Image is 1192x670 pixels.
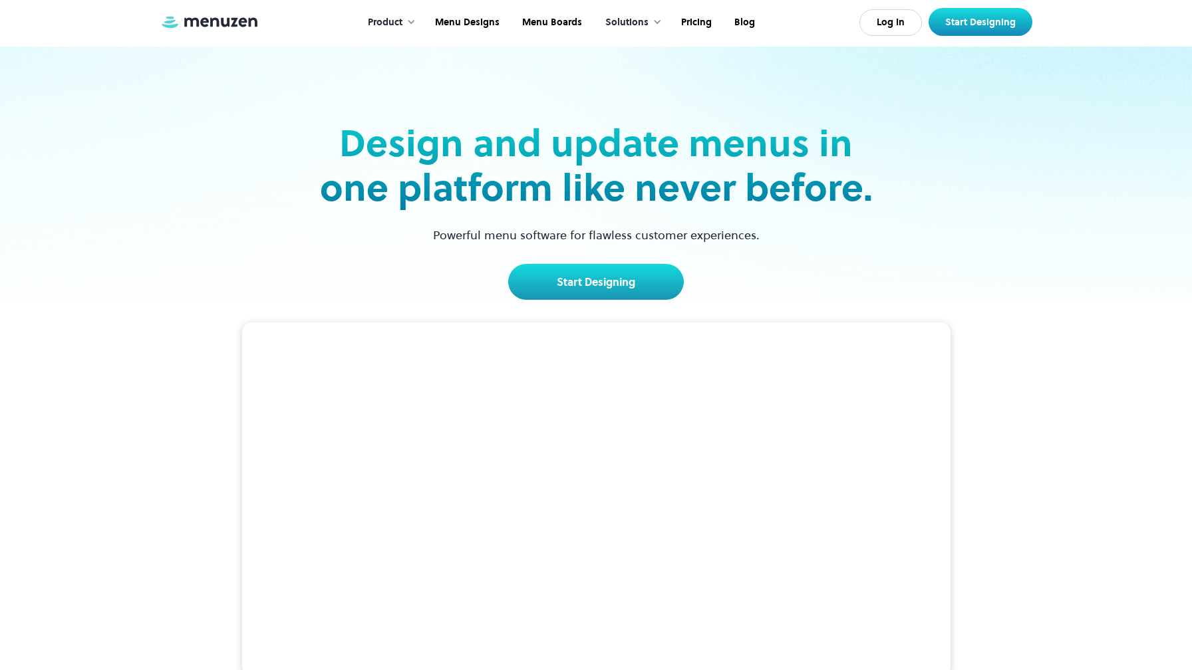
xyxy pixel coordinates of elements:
[592,2,669,43] div: Solutions
[422,2,510,43] a: Menu Designs
[605,15,649,30] div: Solutions
[508,264,684,300] a: Start Designing
[368,15,402,30] div: Product
[669,2,722,43] a: Pricing
[859,9,922,36] a: Log In
[929,8,1032,36] a: Start Designing
[510,2,592,43] a: Menu Boards
[722,2,765,43] a: Blog
[355,2,422,43] div: Product
[416,226,776,244] p: Powerful menu software for flawless customer experiences.
[315,121,877,210] h2: Design and update menus in one platform like never before.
